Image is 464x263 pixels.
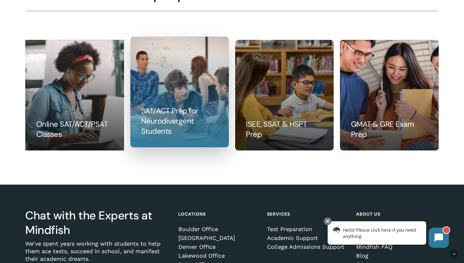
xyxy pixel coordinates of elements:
[178,226,259,232] a: Boulder Office
[178,244,259,250] a: Denver Office
[25,208,170,237] h3: Chat with the Experts at Mindfish
[267,208,348,220] h4: Services
[267,244,348,250] a: College Admissions Support
[321,216,455,254] iframe: Chatbot
[267,226,348,232] a: Test Preparation
[178,235,259,241] a: [GEOGRAPHIC_DATA]
[356,253,437,259] a: Blog
[178,253,259,259] a: Lakewood Office
[267,235,348,241] a: Academic Support
[178,208,259,220] h4: Locations
[356,208,437,220] h4: About Us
